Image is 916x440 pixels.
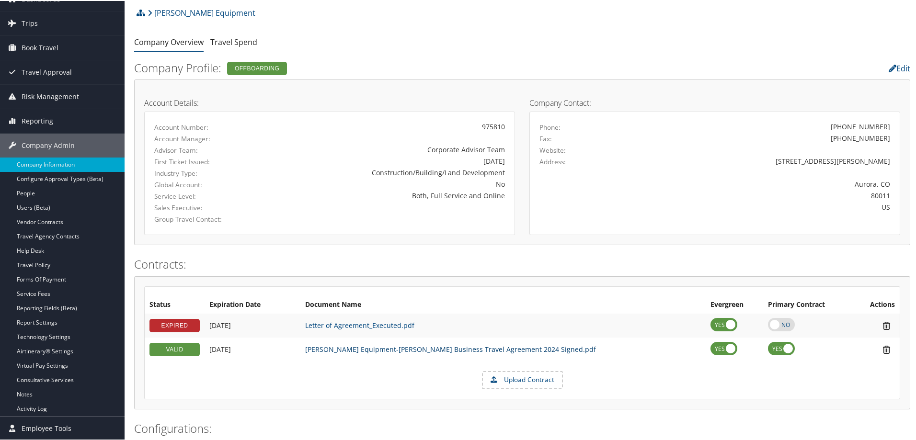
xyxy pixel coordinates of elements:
[276,178,505,188] div: No
[22,35,58,59] span: Book Travel
[22,59,72,83] span: Travel Approval
[144,98,515,106] h4: Account Details:
[529,98,900,106] h4: Company Contact:
[276,121,505,131] div: 975810
[154,202,262,212] label: Sales Executive:
[22,11,38,34] span: Trips
[134,36,204,46] a: Company Overview
[22,108,53,132] span: Reporting
[154,133,262,143] label: Account Manager:
[134,255,910,271] h2: Contracts:
[483,371,562,387] label: Upload Contract
[763,295,853,313] th: Primary Contract
[276,190,505,200] div: Both, Full Service and Online
[227,61,287,74] div: Offboarding
[149,318,200,331] div: EXPIRED
[22,133,75,157] span: Company Admin
[209,320,231,329] span: [DATE]
[889,62,910,73] a: Edit
[631,201,891,211] div: US
[134,419,910,436] h2: Configurations:
[539,133,552,143] label: Fax:
[145,295,205,313] th: Status
[539,122,561,131] label: Phone:
[154,156,262,166] label: First Ticket Issued:
[205,295,300,313] th: Expiration Date
[276,167,505,177] div: Construction/Building/Land Development
[154,214,262,223] label: Group Travel Contact:
[209,344,231,353] span: [DATE]
[209,344,296,353] div: Add/Edit Date
[305,320,414,329] a: Letter of Agreement_Executed.pdf
[210,36,257,46] a: Travel Spend
[276,144,505,154] div: Corporate Advisor Team
[539,156,566,166] label: Address:
[878,344,895,354] i: Remove Contract
[154,122,262,131] label: Account Number:
[831,121,890,131] div: [PHONE_NUMBER]
[154,168,262,177] label: Industry Type:
[706,295,763,313] th: Evergreen
[22,84,79,108] span: Risk Management
[631,190,891,200] div: 80011
[300,295,706,313] th: Document Name
[631,155,891,165] div: [STREET_ADDRESS][PERSON_NAME]
[853,295,900,313] th: Actions
[22,416,71,440] span: Employee Tools
[154,179,262,189] label: Global Account:
[148,2,255,22] a: [PERSON_NAME] Equipment
[149,342,200,355] div: VALID
[154,191,262,200] label: Service Level:
[831,132,890,142] div: [PHONE_NUMBER]
[539,145,566,154] label: Website:
[631,178,891,188] div: Aurora, CO
[209,320,296,329] div: Add/Edit Date
[878,320,895,330] i: Remove Contract
[134,59,647,75] h2: Company Profile:
[305,344,596,353] a: [PERSON_NAME] Equipment-[PERSON_NAME] Business Travel Agreement 2024 Signed.pdf
[276,155,505,165] div: [DATE]
[154,145,262,154] label: Advisor Team:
